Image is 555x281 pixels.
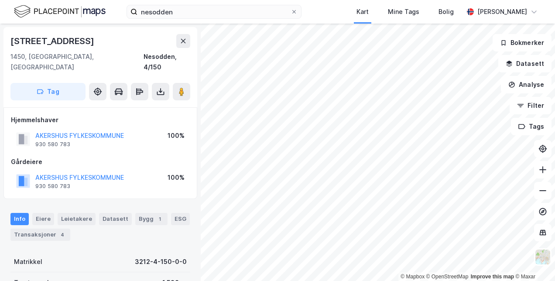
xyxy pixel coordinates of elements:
div: Nesodden, 4/150 [144,51,190,72]
div: Hjemmelshaver [11,115,190,125]
a: Mapbox [401,274,425,280]
div: Transaksjoner [10,229,70,241]
div: [STREET_ADDRESS] [10,34,96,48]
button: Tags [511,118,552,135]
div: [PERSON_NAME] [477,7,527,17]
a: OpenStreetMap [426,274,469,280]
button: Tag [10,83,86,100]
div: Mine Tags [388,7,419,17]
div: 100% [168,172,185,183]
div: Bygg [135,213,168,225]
a: Improve this map [471,274,514,280]
div: 930 580 783 [35,141,70,148]
div: Matrikkel [14,257,42,267]
div: 1450, [GEOGRAPHIC_DATA], [GEOGRAPHIC_DATA] [10,51,144,72]
div: 3212-4-150-0-0 [135,257,187,267]
div: Datasett [99,213,132,225]
div: 930 580 783 [35,183,70,190]
img: logo.f888ab2527a4732fd821a326f86c7f29.svg [14,4,106,19]
button: Datasett [498,55,552,72]
button: Analyse [501,76,552,93]
div: 100% [168,130,185,141]
div: 1 [155,215,164,223]
div: 4 [58,230,67,239]
button: Filter [510,97,552,114]
div: Kart [356,7,369,17]
button: Bokmerker [493,34,552,51]
div: Info [10,213,29,225]
input: Søk på adresse, matrikkel, gårdeiere, leietakere eller personer [137,5,291,18]
div: Gårdeiere [11,157,190,167]
div: Bolig [439,7,454,17]
iframe: Chat Widget [511,239,555,281]
div: Eiere [32,213,54,225]
div: Leietakere [58,213,96,225]
div: ESG [171,213,190,225]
